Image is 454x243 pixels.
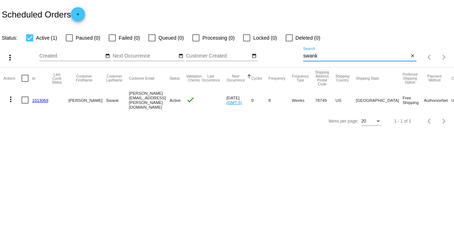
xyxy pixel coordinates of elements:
span: 20 [361,119,366,124]
button: Change sorting for PreferredShippingOption [403,73,418,84]
mat-cell: [DATE] [226,89,251,111]
mat-icon: more_vert [6,95,15,104]
button: Change sorting for CustomerLastName [106,74,123,82]
button: Change sorting for Cycles [251,76,262,80]
mat-icon: check [186,95,195,104]
button: Clear [409,53,416,60]
span: Deleted (0) [296,34,320,42]
h2: Scheduled Orders [2,7,85,21]
mat-icon: date_range [178,53,183,59]
span: Active [169,98,181,103]
mat-select: Items per page: [361,119,381,124]
button: Change sorting for FrequencyType [292,74,309,82]
mat-cell: [PERSON_NAME][EMAIL_ADDRESS][PERSON_NAME][DOMAIN_NAME] [129,89,169,111]
mat-icon: close [410,53,415,59]
button: Previous page [423,114,437,128]
mat-icon: date_range [252,53,257,59]
button: Change sorting for CustomerEmail [129,76,154,80]
input: Created [39,53,104,59]
button: Change sorting for PaymentMethod.Type [424,74,445,82]
div: 1 - 1 of 1 [394,119,411,124]
input: Next Occurrence [113,53,177,59]
button: Change sorting for CustomerFirstName [68,74,99,82]
button: Change sorting for Frequency [268,76,285,80]
span: Status: [2,35,18,41]
mat-header-cell: Validation Checks [186,68,202,89]
input: Search [303,53,409,59]
button: Change sorting for ShippingPostcode [315,70,329,86]
mat-icon: date_range [105,53,110,59]
button: Change sorting for Status [169,76,179,80]
span: Locked (0) [253,34,277,42]
a: (GMT-5) [226,100,242,105]
mat-cell: [PERSON_NAME] [68,89,106,111]
button: Previous page [423,50,437,64]
mat-cell: Free Shipping [403,89,424,111]
mat-icon: add [74,12,82,20]
button: Change sorting for ShippingCountry [336,74,350,82]
button: Change sorting for ShippingState [356,76,379,80]
mat-cell: 8 [268,89,292,111]
mat-cell: Swank [106,89,129,111]
button: Change sorting for NextOccurrenceUtc [226,74,245,82]
span: Failed (0) [119,34,140,42]
span: Queued (0) [158,34,184,42]
span: Processing (0) [202,34,235,42]
button: Change sorting for LastProcessingCycleId [52,73,62,84]
mat-cell: [GEOGRAPHIC_DATA] [356,89,403,111]
mat-cell: 0 [251,89,268,111]
mat-cell: AuthorizeNet [424,89,451,111]
div: Items per page: [329,119,358,124]
span: Active (1) [36,34,57,42]
button: Next page [437,114,451,128]
button: Change sorting for Id [32,76,35,80]
mat-cell: Weeks [292,89,315,111]
span: Paused (0) [76,34,100,42]
mat-icon: more_vert [6,53,14,62]
input: Customer Created [186,53,250,59]
button: Change sorting for LastOccurrenceUtc [202,74,220,82]
button: Next page [437,50,451,64]
mat-cell: 78749 [315,89,336,111]
a: 1013069 [32,98,48,103]
mat-cell: US [336,89,356,111]
mat-header-cell: Actions [4,68,21,89]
